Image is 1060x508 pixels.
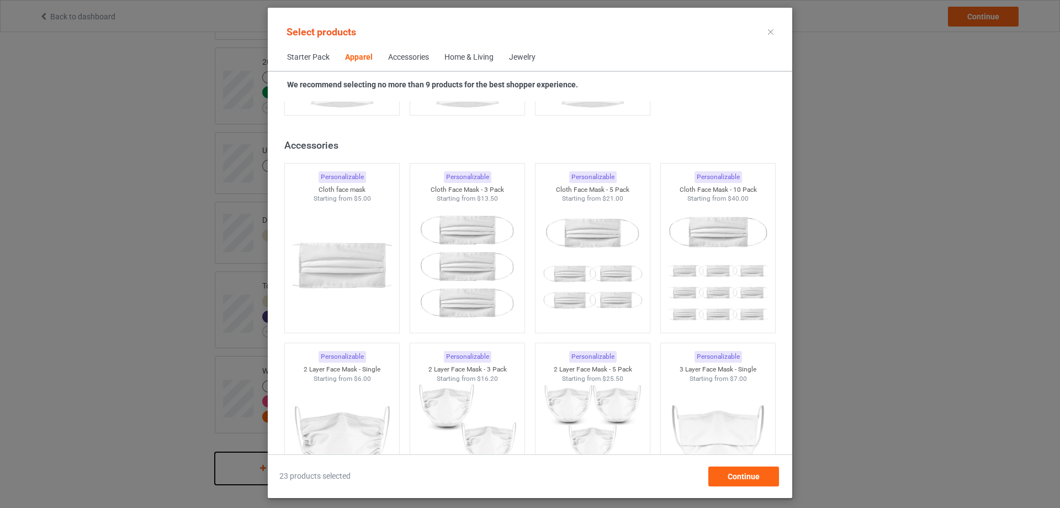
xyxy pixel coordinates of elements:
[509,52,536,63] div: Jewelry
[293,383,391,507] img: regular.jpg
[444,52,494,63] div: Home & Living
[284,139,781,151] div: Accessories
[279,44,337,71] span: Starter Pack
[285,185,400,195] div: Cloth face mask
[319,171,366,183] div: Personalizable
[543,383,642,507] img: regular.jpg
[345,52,373,63] div: Apparel
[293,203,391,327] img: regular.jpg
[536,365,650,374] div: 2 Layer Face Mask - 5 Pack
[410,185,525,195] div: Cloth Face Mask - 3 Pack
[728,195,749,202] span: $40.00
[661,374,776,384] div: Starting from
[669,383,767,507] img: regular.jpg
[279,471,351,482] span: 23 products selected
[354,375,371,383] span: $6.00
[410,194,525,203] div: Starting from
[728,472,760,481] span: Continue
[536,374,650,384] div: Starting from
[418,203,517,327] img: regular.jpg
[410,374,525,384] div: Starting from
[477,195,498,202] span: $13.50
[477,375,498,383] span: $16.20
[602,375,623,383] span: $25.50
[661,185,776,195] div: Cloth Face Mask - 10 Pack
[708,467,779,486] div: Continue
[695,351,742,363] div: Personalizable
[285,374,400,384] div: Starting from
[661,365,776,374] div: 3 Layer Face Mask - Single
[536,194,650,203] div: Starting from
[388,52,429,63] div: Accessories
[410,365,525,374] div: 2 Layer Face Mask - 3 Pack
[569,351,617,363] div: Personalizable
[285,365,400,374] div: 2 Layer Face Mask - Single
[418,383,517,507] img: regular.jpg
[661,194,776,203] div: Starting from
[354,195,371,202] span: $5.00
[569,171,617,183] div: Personalizable
[602,195,623,202] span: $21.00
[444,351,491,363] div: Personalizable
[285,194,400,203] div: Starting from
[695,171,742,183] div: Personalizable
[669,203,767,327] img: regular.jpg
[543,203,642,327] img: regular.jpg
[730,375,747,383] span: $7.00
[287,80,578,89] strong: We recommend selecting no more than 9 products for the best shopper experience.
[287,26,356,38] span: Select products
[319,351,366,363] div: Personalizable
[536,185,650,195] div: Cloth Face Mask - 5 Pack
[444,171,491,183] div: Personalizable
